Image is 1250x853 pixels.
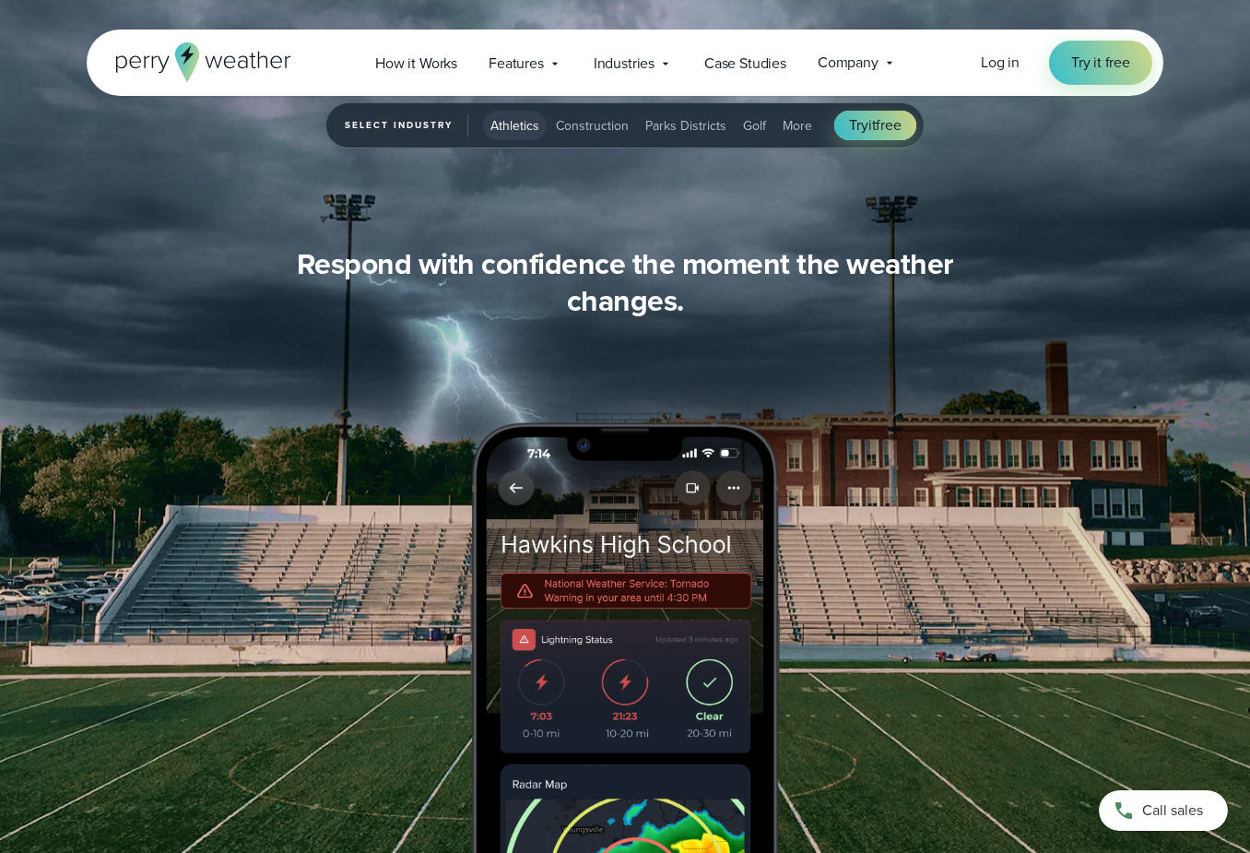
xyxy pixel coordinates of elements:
[981,52,1020,74] a: Log in
[345,114,468,136] span: Select Industry
[638,111,734,140] button: Parks Districts
[1142,800,1203,822] span: Call sales
[594,53,654,75] span: Industries
[548,111,636,140] button: Construction
[490,116,539,136] span: Athletics
[1071,52,1130,74] span: Try it free
[489,53,544,75] span: Features
[375,53,457,75] span: How it Works
[689,44,802,82] a: Case Studies
[736,111,773,140] button: Golf
[360,44,473,82] a: How it Works
[834,111,916,140] a: Tryitfree
[704,53,786,75] span: Case Studies
[556,116,629,136] span: Construction
[818,52,879,74] span: Company
[783,116,812,136] span: More
[1099,790,1228,831] a: Call sales
[775,111,820,140] button: More
[1049,41,1152,85] a: Try it free
[849,114,902,136] span: Try free
[981,52,1020,73] span: Log in
[743,116,766,136] span: Golf
[271,245,979,319] h3: Respond with confidence the moment the weather changes.
[868,114,877,136] span: it
[483,111,547,140] button: Athletics
[645,116,726,136] span: Parks Districts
